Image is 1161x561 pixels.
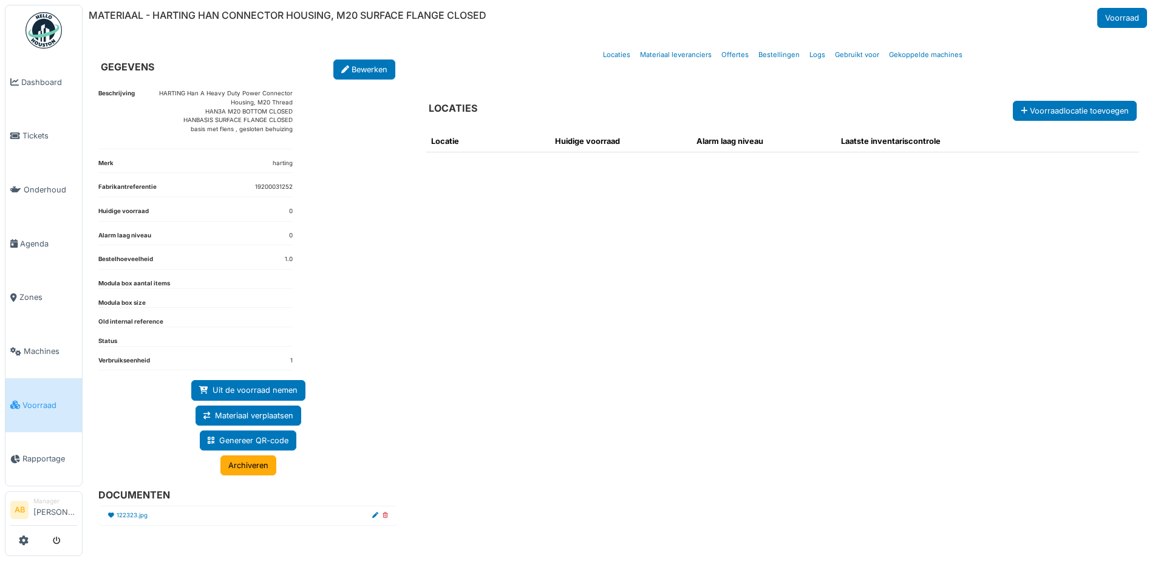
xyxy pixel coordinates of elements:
th: Laatste inventariscontrole [836,131,1043,152]
dd: harting [273,159,293,168]
dt: Beschrijving [98,89,135,148]
a: Uit de voorraad nemen [191,380,305,400]
a: Materiaal leveranciers [635,41,717,69]
a: 122323.jpg [117,511,148,520]
dt: Huidige voorraad [98,207,149,221]
span: Onderhoud [24,184,77,195]
dt: Verbruikseenheid [98,356,150,370]
dt: Bestelhoeveelheid [98,255,153,269]
h6: MATERIAAL - HARTING HAN CONNECTOR HOUSING, M20 SURFACE FLANGE CLOSED [89,10,486,21]
dt: Alarm laag niveau [98,231,151,245]
h6: GEGEVENS [101,61,154,73]
dt: Merk [98,159,114,173]
span: Machines [24,345,77,357]
dt: Status [98,337,117,346]
a: Archiveren [220,455,276,475]
th: Alarm laag niveau [692,131,836,152]
a: AB Manager[PERSON_NAME] [10,497,77,526]
a: Tickets [5,109,82,163]
a: Bestellingen [754,41,805,69]
a: Zones [5,271,82,325]
h6: LOCATIES [429,103,477,114]
li: AB [10,501,29,519]
a: Locaties [598,41,635,69]
a: Onderhoud [5,163,82,217]
th: Locatie [426,131,550,152]
dd: 19200031252 [255,183,293,192]
dt: Modula box size [98,299,146,308]
p: HARTING Han A Heavy Duty Power Connector Housing, M20 Thread HAN3A M20 BOTTOM CLOSED HANBASIS SUR... [135,89,293,134]
a: Logs [805,41,830,69]
a: Offertes [717,41,754,69]
h6: DOCUMENTEN [98,489,388,501]
a: Materiaal verplaatsen [196,406,301,426]
button: Voorraadlocatie toevoegen [1013,101,1137,121]
a: Dashboard [5,55,82,109]
dt: Old internal reference [98,318,163,327]
dd: 1.0 [285,255,293,264]
span: Dashboard [21,76,77,88]
th: Huidige voorraad [550,131,691,152]
a: Bewerken [333,59,395,80]
a: Genereer QR-code [200,430,296,450]
a: Rapportage [5,432,82,486]
dd: 1 [290,356,293,365]
a: Gebruikt voor [830,41,884,69]
dd: 0 [289,231,293,240]
li: [PERSON_NAME] [33,497,77,523]
div: Manager [33,497,77,506]
a: Agenda [5,217,82,271]
a: Voorraad [1097,8,1147,28]
span: Agenda [20,238,77,250]
a: Gekoppelde machines [884,41,967,69]
dd: 0 [289,207,293,216]
a: Voorraad [5,378,82,432]
dt: Modula box aantal items [98,279,170,288]
span: Zones [19,291,77,303]
dt: Fabrikantreferentie [98,183,157,197]
span: Voorraad [22,399,77,411]
span: Rapportage [22,453,77,464]
span: Tickets [22,130,77,141]
img: Badge_color-CXgf-gQk.svg [26,12,62,49]
a: Machines [5,324,82,378]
